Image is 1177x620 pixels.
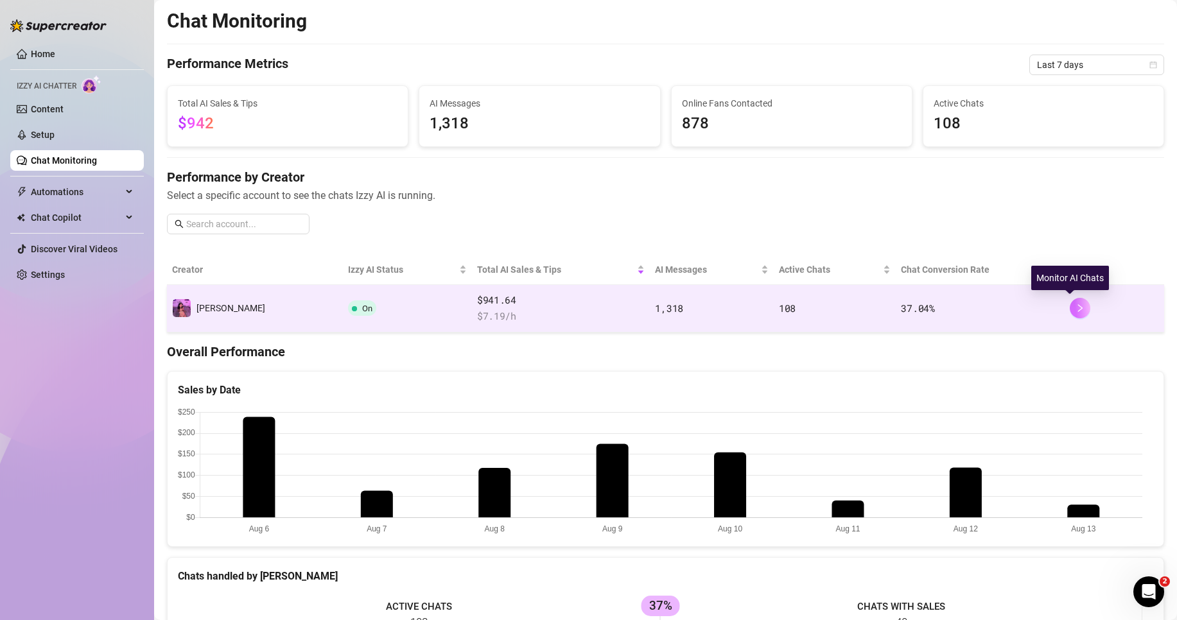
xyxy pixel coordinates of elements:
[31,182,122,202] span: Automations
[17,187,27,197] span: thunderbolt
[82,75,101,94] img: AI Chatter
[477,263,634,277] span: Total AI Sales & Tips
[343,255,472,285] th: Izzy AI Status
[430,112,649,136] span: 1,318
[774,255,896,285] th: Active Chats
[1149,61,1157,69] span: calendar
[477,293,645,308] span: $941.64
[477,309,645,324] span: $ 7.19 /h
[1160,576,1170,587] span: 2
[430,96,649,110] span: AI Messages
[167,255,343,285] th: Creator
[31,270,65,280] a: Settings
[650,255,773,285] th: AI Messages
[1076,304,1085,313] span: right
[167,187,1164,203] span: Select a specific account to see the chats Izzy AI is running.
[10,19,107,32] img: logo-BBDzfeDw.svg
[779,263,881,277] span: Active Chats
[31,104,64,114] a: Content
[17,80,76,92] span: Izzy AI Chatter
[655,263,758,277] span: AI Messages
[472,255,650,285] th: Total AI Sales & Tips
[1133,576,1164,607] iframe: Intercom live chat
[31,207,122,228] span: Chat Copilot
[934,96,1153,110] span: Active Chats
[186,217,302,231] input: Search account...
[348,263,457,277] span: Izzy AI Status
[901,302,934,314] span: 37.04 %
[167,168,1164,186] h4: Performance by Creator
[17,213,25,222] img: Chat Copilot
[178,382,1153,398] div: Sales by Date
[1031,266,1109,290] div: Monitor AI Chats
[167,55,288,75] h4: Performance Metrics
[934,112,1153,136] span: 108
[31,155,97,166] a: Chat Monitoring
[1037,55,1156,74] span: Last 7 days
[173,299,191,317] img: Luna
[178,568,1153,584] div: Chats handled by [PERSON_NAME]
[196,303,265,313] span: [PERSON_NAME]
[167,343,1164,361] h4: Overall Performance
[896,255,1064,285] th: Chat Conversion Rate
[178,96,397,110] span: Total AI Sales & Tips
[167,9,307,33] h2: Chat Monitoring
[655,302,683,314] span: 1,318
[682,112,902,136] span: 878
[175,220,184,228] span: search
[779,302,796,314] span: 108
[682,96,902,110] span: Online Fans Contacted
[31,130,55,140] a: Setup
[1070,298,1090,318] button: right
[178,114,214,132] span: $942
[31,49,55,59] a: Home
[362,304,372,313] span: On
[31,244,118,254] a: Discover Viral Videos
